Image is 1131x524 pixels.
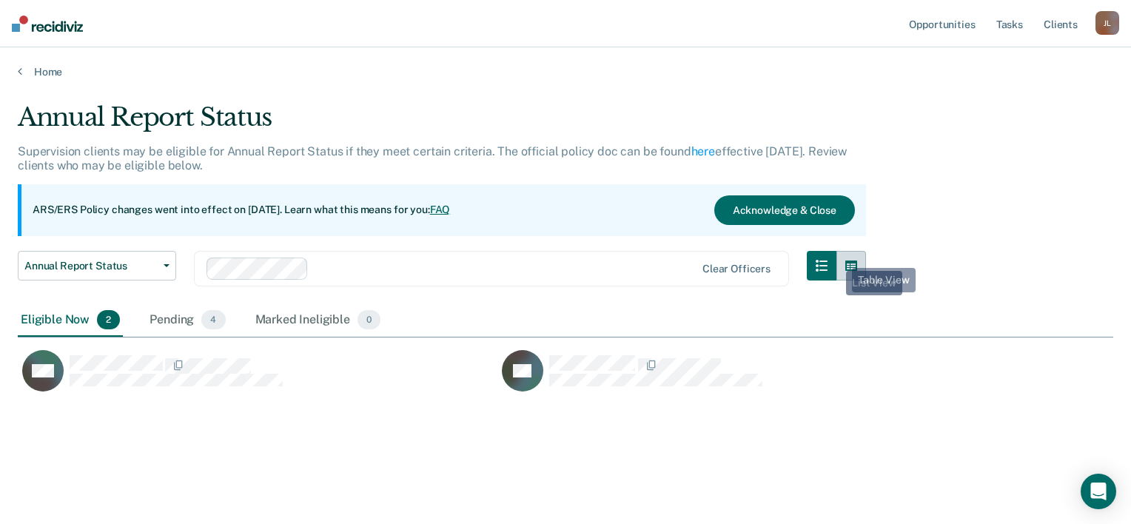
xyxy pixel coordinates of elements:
div: J L [1095,11,1119,35]
div: Open Intercom Messenger [1081,474,1116,509]
span: 4 [201,310,225,329]
button: Annual Report Status [18,251,176,281]
img: Recidiviz [12,16,83,32]
a: FAQ [430,204,451,215]
div: Eligible Now2 [18,304,123,337]
button: JL [1095,11,1119,35]
span: 0 [358,310,380,329]
div: CaseloadOpportunityCell-06256851 [497,349,977,409]
p: ARS/ERS Policy changes went into effect on [DATE]. Learn what this means for you: [33,203,450,218]
div: Annual Report Status [18,102,866,144]
button: Acknowledge & Close [714,195,855,225]
a: Home [18,65,1113,78]
span: Annual Report Status [24,260,158,272]
div: Clear officers [702,263,771,275]
a: here [691,144,715,158]
div: CaseloadOpportunityCell-07938935 [18,349,497,409]
p: Supervision clients may be eligible for Annual Report Status if they meet certain criteria. The o... [18,144,847,172]
div: Pending4 [147,304,228,337]
div: Marked Ineligible0 [252,304,384,337]
span: 2 [97,310,120,329]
